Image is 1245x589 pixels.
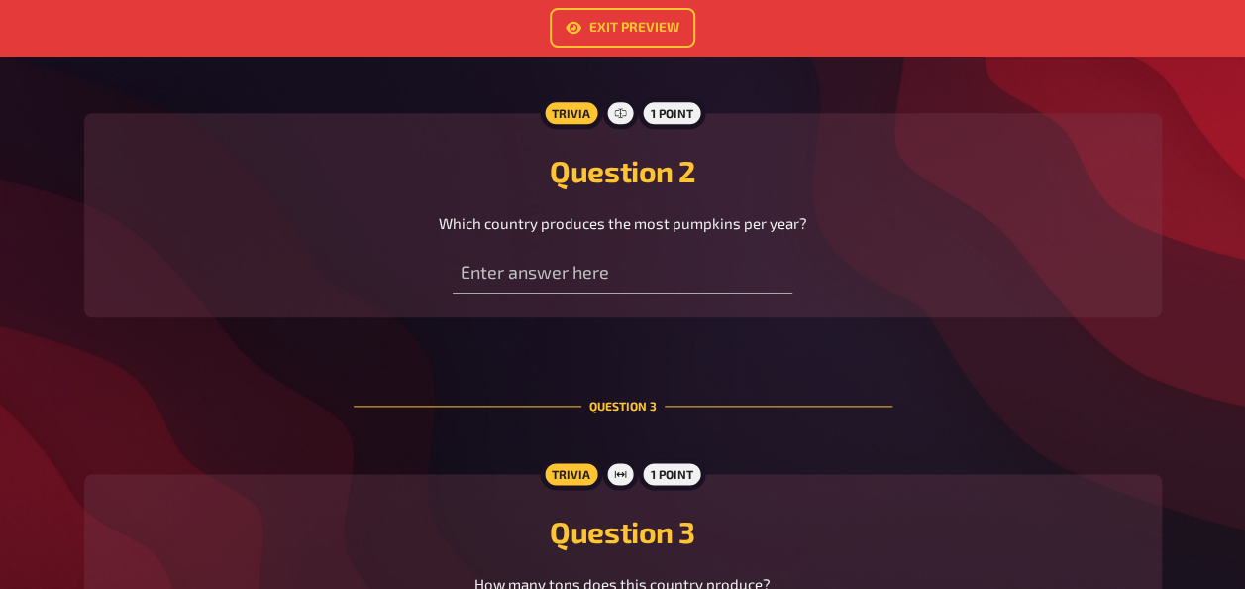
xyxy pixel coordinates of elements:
div: Question 3 [354,349,892,462]
input: Enter answer here [453,254,792,294]
div: 1 point [639,97,705,129]
h2: Question 3 [108,514,1138,549]
a: Exit Preview [550,8,695,48]
div: Trivia [540,458,602,490]
div: Trivia [540,97,602,129]
h2: Question 2 [108,153,1138,188]
span: Which country produces the most pumpkins per year? [439,214,807,232]
div: 1 point [639,458,705,490]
